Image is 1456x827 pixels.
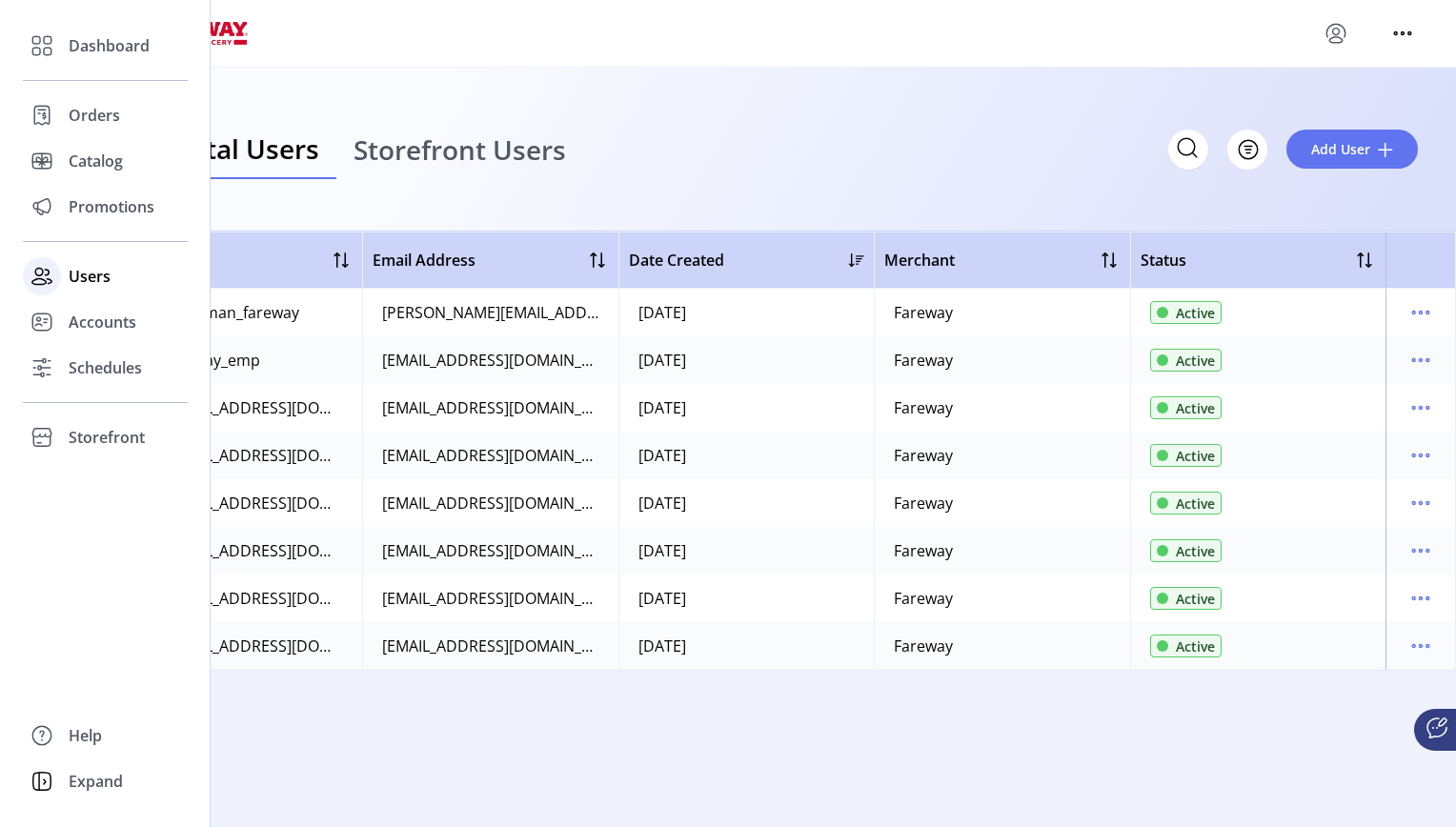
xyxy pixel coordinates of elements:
span: Date Created [629,249,724,272]
span: Help [69,724,102,747]
span: Users [69,265,111,288]
button: menu [1405,297,1436,328]
div: Fareway [894,349,953,372]
input: Search [1168,130,1208,170]
div: [EMAIL_ADDRESS][DOMAIN_NAME] [382,444,598,467]
span: Active [1176,541,1215,561]
div: [EMAIL_ADDRESS][DOMAIN_NAME] [382,492,598,514]
span: Orders [69,104,120,127]
div: Fareway [894,492,953,514]
div: [EMAIL_ADDRESS][DOMAIN_NAME] [165,492,343,514]
span: Accounts [69,311,136,333]
div: Fareway [894,444,953,467]
span: Storefront Users [354,136,566,163]
div: [EMAIL_ADDRESS][DOMAIN_NAME] [382,396,598,419]
td: [DATE] [618,622,874,670]
div: fareway_emp [165,349,260,372]
span: Active [1176,636,1215,656]
a: Storefront Users [336,120,583,180]
span: Portal Users [162,135,319,162]
div: [EMAIL_ADDRESS][DOMAIN_NAME] [382,635,598,657]
span: Status [1141,249,1186,272]
span: Expand [69,770,123,793]
a: Portal Users [145,120,336,180]
td: [DATE] [618,289,874,336]
span: Active [1176,303,1215,323]
div: Fareway [894,587,953,610]
button: menu [1405,583,1436,614]
div: Fareway [894,396,953,419]
button: menu [1405,345,1436,375]
div: [EMAIL_ADDRESS][DOMAIN_NAME] [165,587,343,610]
div: [EMAIL_ADDRESS][DOMAIN_NAME] [382,539,598,562]
button: menu [1405,393,1436,423]
div: [EMAIL_ADDRESS][DOMAIN_NAME] [165,635,343,657]
button: Add User [1286,130,1418,169]
td: [DATE] [618,527,874,575]
td: [DATE] [618,336,874,384]
span: Active [1176,351,1215,371]
td: [DATE] [618,432,874,479]
div: Fareway [894,635,953,657]
td: [DATE] [618,575,874,622]
button: menu [1321,18,1351,49]
span: Active [1176,398,1215,418]
span: Email Address [373,249,475,272]
div: Fareway [894,301,953,324]
button: menu [1405,631,1436,661]
div: [PERSON_NAME][EMAIL_ADDRESS][PERSON_NAME][DOMAIN_NAME] [382,301,598,324]
div: Fareway [894,539,953,562]
div: [EMAIL_ADDRESS][DOMAIN_NAME] [382,587,598,610]
button: menu [1405,440,1436,471]
button: menu [1405,488,1436,518]
button: Filter Button [1227,130,1267,170]
span: Promotions [69,195,154,218]
div: [EMAIL_ADDRESS][DOMAIN_NAME] [165,539,343,562]
span: Active [1176,494,1215,514]
span: Schedules [69,356,142,379]
td: [DATE] [618,384,874,432]
span: Active [1176,446,1215,466]
span: Storefront [69,426,145,449]
button: menu [1405,535,1436,566]
button: menu [1387,18,1418,49]
div: abowman_fareway [165,301,299,324]
span: Add User [1311,139,1370,159]
div: [EMAIL_ADDRESS][DOMAIN_NAME] [165,396,343,419]
span: Catalog [69,150,123,172]
td: [DATE] [618,479,874,527]
span: Dashboard [69,34,150,57]
span: Active [1176,589,1215,609]
span: Merchant [884,249,955,272]
div: [EMAIL_ADDRESS][DOMAIN_NAME] [165,444,343,467]
div: [EMAIL_ADDRESS][DOMAIN_NAME] [382,349,598,372]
